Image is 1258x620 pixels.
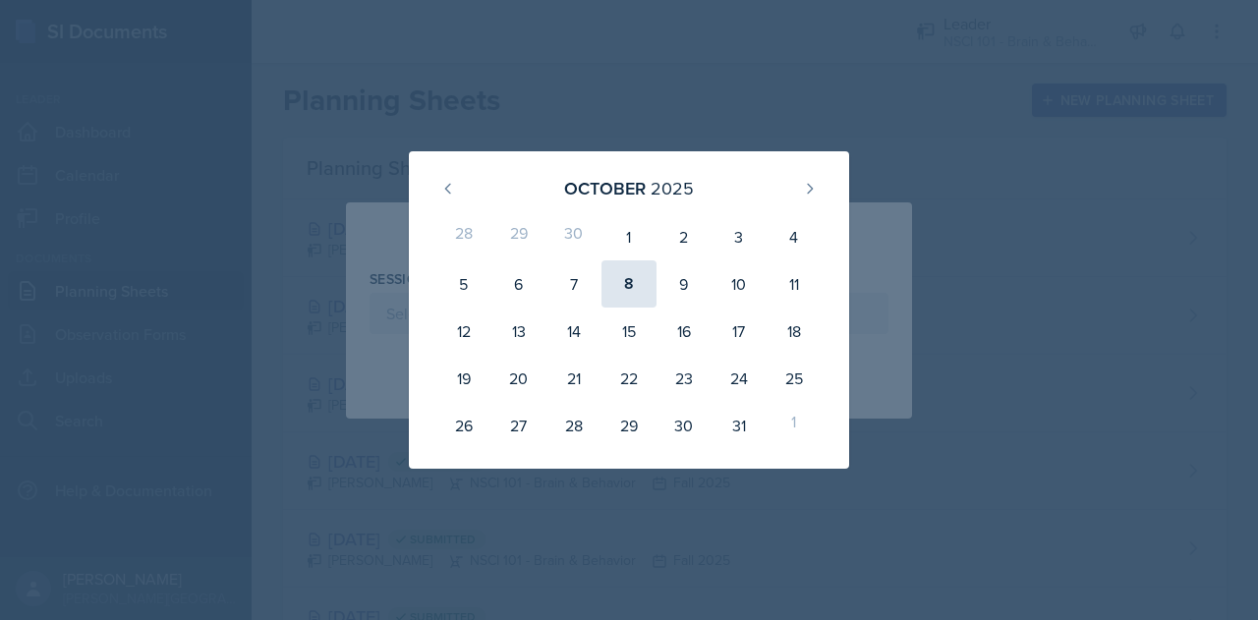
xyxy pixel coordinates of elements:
div: 9 [657,260,712,308]
div: 29 [491,213,546,260]
div: 20 [491,355,546,402]
div: 19 [436,355,491,402]
div: 24 [712,355,767,402]
div: 28 [436,213,491,260]
div: 30 [657,402,712,449]
div: 23 [657,355,712,402]
div: 11 [767,260,822,308]
div: 16 [657,308,712,355]
div: October [564,175,646,201]
div: 1 [601,213,657,260]
div: 2 [657,213,712,260]
div: 29 [601,402,657,449]
div: 10 [712,260,767,308]
div: 12 [436,308,491,355]
div: 1 [767,402,822,449]
div: 14 [546,308,601,355]
div: 18 [767,308,822,355]
div: 21 [546,355,601,402]
div: 7 [546,260,601,308]
div: 8 [601,260,657,308]
div: 6 [491,260,546,308]
div: 4 [767,213,822,260]
div: 2025 [651,175,694,201]
div: 27 [491,402,546,449]
div: 22 [601,355,657,402]
div: 13 [491,308,546,355]
div: 28 [546,402,601,449]
div: 31 [712,402,767,449]
div: 30 [546,213,601,260]
div: 17 [712,308,767,355]
div: 5 [436,260,491,308]
div: 3 [712,213,767,260]
div: 15 [601,308,657,355]
div: 26 [436,402,491,449]
div: 25 [767,355,822,402]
